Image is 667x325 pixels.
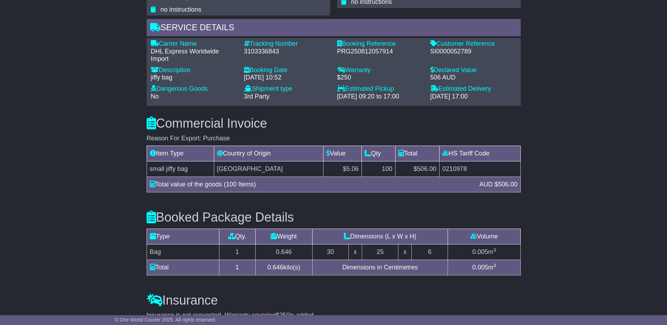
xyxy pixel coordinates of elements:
div: 3103336843 [244,48,330,56]
td: Item Type [147,146,214,161]
div: $250 [337,74,423,82]
div: Carrier Name [151,40,237,48]
div: Booking Date [244,66,330,74]
td: 1 [219,244,255,260]
td: 1 [219,260,255,275]
td: 30 [312,244,348,260]
td: Country of Origin [214,146,323,161]
td: 100 [362,161,396,177]
td: 0210978 [439,161,520,177]
div: Estimated Pickup [337,85,423,93]
div: Booking Reference [337,40,423,48]
div: Reason For Export: Purchase [147,135,521,142]
td: Bag [147,244,219,260]
h3: Insurance [147,293,521,307]
td: x [398,244,412,260]
span: 0.005 [472,264,488,271]
td: Volume [448,229,520,244]
td: Total [147,260,219,275]
div: jiffy bag [151,74,237,82]
td: Dimensions (L x W x H) [312,229,448,244]
div: Warranty [337,66,423,74]
td: m [448,244,520,260]
div: [DATE] 09:20 to 17:00 [337,93,423,101]
td: HS Tariff Code [439,146,520,161]
td: Type [147,229,219,244]
div: [DATE] 17:00 [430,93,517,101]
td: x [348,244,362,260]
td: kilo(s) [255,260,312,275]
h3: Commercial Invoice [147,116,521,130]
td: [GEOGRAPHIC_DATA] [214,161,323,177]
div: DHL Express Worldwide Import [151,48,237,63]
span: $250 [276,312,290,319]
td: 6 [412,244,448,260]
td: $5.06 [323,161,361,177]
td: Weight [255,229,312,244]
td: Qty [362,146,396,161]
div: Total value of the goods (100 Items) [146,180,476,189]
div: Tracking Number [244,40,330,48]
div: 506 AUD [430,74,517,82]
div: Shipment type [244,85,330,93]
div: SI0000052789 [430,48,517,56]
td: 0.646 [255,244,312,260]
div: PRG250812057914 [337,48,423,56]
div: Description [151,66,237,74]
td: $506.00 [396,161,440,177]
td: small jiffy bag [147,161,214,177]
div: Estimated Delivery [430,85,517,93]
td: m [448,260,520,275]
td: Dimensions in Centimetres [312,260,448,275]
div: Customer Reference [430,40,517,48]
span: 0.646 [268,264,283,271]
td: Value [323,146,361,161]
div: Insurance is not requested. Warranty covering is added. [147,312,521,319]
div: Dangerous Goods [151,85,237,93]
td: Qty. [219,229,255,244]
span: 0.005 [472,248,488,255]
span: No [151,93,159,100]
span: 3rd Party [244,93,270,100]
sup: 3 [493,247,496,253]
div: [DATE] 10:52 [244,74,330,82]
div: Service Details [147,19,521,38]
div: Declared Value [430,66,517,74]
td: Total [396,146,440,161]
span: no instructions [161,6,201,13]
span: © One World Courier 2025. All rights reserved. [115,317,216,323]
div: AUD $506.00 [476,180,521,189]
td: 25 [362,244,398,260]
h3: Booked Package Details [147,210,521,224]
sup: 3 [493,263,496,268]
